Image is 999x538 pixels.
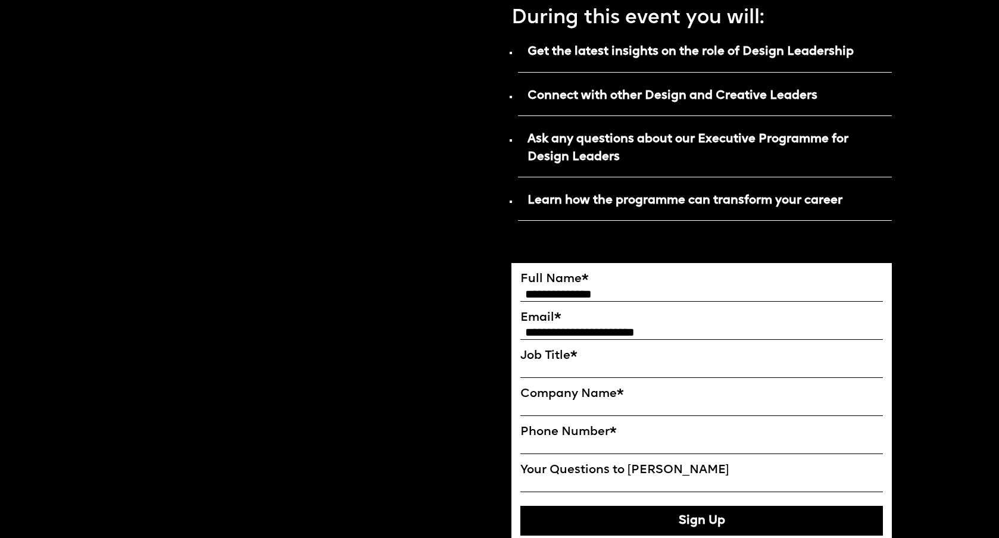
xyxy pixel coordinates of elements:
label: Phone Number* [520,425,883,439]
button: Sign Up [520,506,883,536]
label: Full Name [520,272,883,286]
label: Company Name [520,387,883,401]
label: Your Questions to [PERSON_NAME] [520,463,883,477]
strong: Connect with other Design and Creative Leaders [527,90,817,102]
label: Email [520,311,883,325]
strong: Ask any questions about our Executive Programme for Design Leaders [527,133,848,163]
strong: Learn how the programme can transform your career [527,195,842,207]
strong: Get the latest insights on the role of Design Leadership [527,46,854,58]
label: Job Title [520,349,883,363]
